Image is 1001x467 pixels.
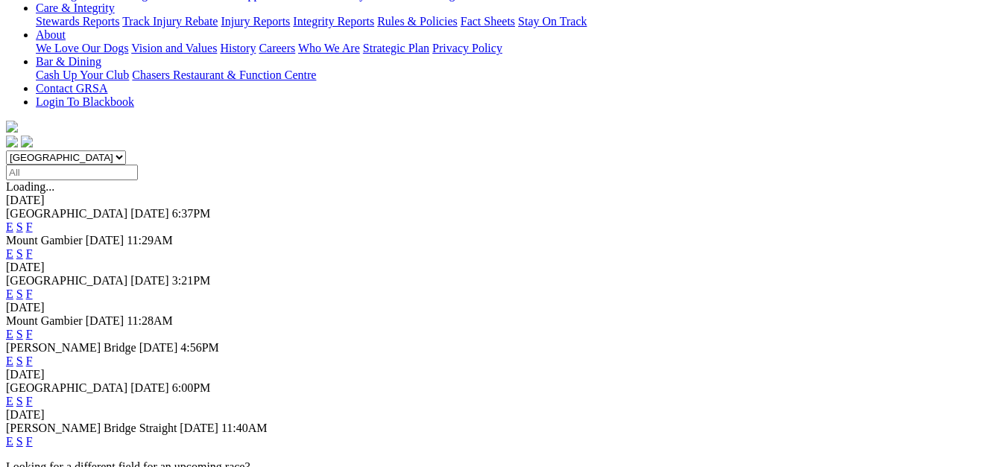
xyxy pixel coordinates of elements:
[86,314,124,327] span: [DATE]
[6,247,13,260] a: E
[6,381,127,394] span: [GEOGRAPHIC_DATA]
[26,328,33,340] a: F
[16,287,23,300] a: S
[6,287,13,300] a: E
[16,328,23,340] a: S
[6,207,127,220] span: [GEOGRAPHIC_DATA]
[86,234,124,247] span: [DATE]
[127,314,173,327] span: 11:28AM
[36,15,119,28] a: Stewards Reports
[36,69,129,81] a: Cash Up Your Club
[26,220,33,233] a: F
[220,42,256,54] a: History
[21,136,33,147] img: twitter.svg
[6,408,995,422] div: [DATE]
[36,95,134,108] a: Login To Blackbook
[130,274,169,287] span: [DATE]
[26,435,33,448] a: F
[172,207,211,220] span: 6:37PM
[432,42,502,54] a: Privacy Policy
[36,55,101,68] a: Bar & Dining
[6,274,127,287] span: [GEOGRAPHIC_DATA]
[221,422,268,434] span: 11:40AM
[36,42,128,54] a: We Love Our Dogs
[6,435,13,448] a: E
[6,220,13,233] a: E
[6,395,13,407] a: E
[6,368,995,381] div: [DATE]
[259,42,295,54] a: Careers
[6,422,177,434] span: [PERSON_NAME] Bridge Straight
[6,301,995,314] div: [DATE]
[127,234,173,247] span: 11:29AM
[139,341,178,354] span: [DATE]
[363,42,429,54] a: Strategic Plan
[122,15,218,28] a: Track Injury Rebate
[518,15,587,28] a: Stay On Track
[298,42,360,54] a: Who We Are
[6,234,83,247] span: Mount Gambier
[131,42,217,54] a: Vision and Values
[6,341,136,354] span: [PERSON_NAME] Bridge
[16,220,23,233] a: S
[293,15,374,28] a: Integrity Reports
[16,355,23,367] a: S
[6,328,13,340] a: E
[172,381,211,394] span: 6:00PM
[16,247,23,260] a: S
[36,15,995,28] div: Care & Integrity
[172,274,211,287] span: 3:21PM
[6,165,138,180] input: Select date
[132,69,316,81] a: Chasers Restaurant & Function Centre
[6,121,18,133] img: logo-grsa-white.png
[26,355,33,367] a: F
[6,355,13,367] a: E
[377,15,458,28] a: Rules & Policies
[26,287,33,300] a: F
[6,136,18,147] img: facebook.svg
[461,15,515,28] a: Fact Sheets
[36,82,107,95] a: Contact GRSA
[16,395,23,407] a: S
[36,69,995,82] div: Bar & Dining
[180,341,219,354] span: 4:56PM
[130,381,169,394] span: [DATE]
[221,15,290,28] a: Injury Reports
[6,180,54,193] span: Loading...
[26,395,33,407] a: F
[180,422,218,434] span: [DATE]
[6,314,83,327] span: Mount Gambier
[36,28,66,41] a: About
[16,435,23,448] a: S
[6,261,995,274] div: [DATE]
[36,1,115,14] a: Care & Integrity
[26,247,33,260] a: F
[6,194,995,207] div: [DATE]
[36,42,995,55] div: About
[130,207,169,220] span: [DATE]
